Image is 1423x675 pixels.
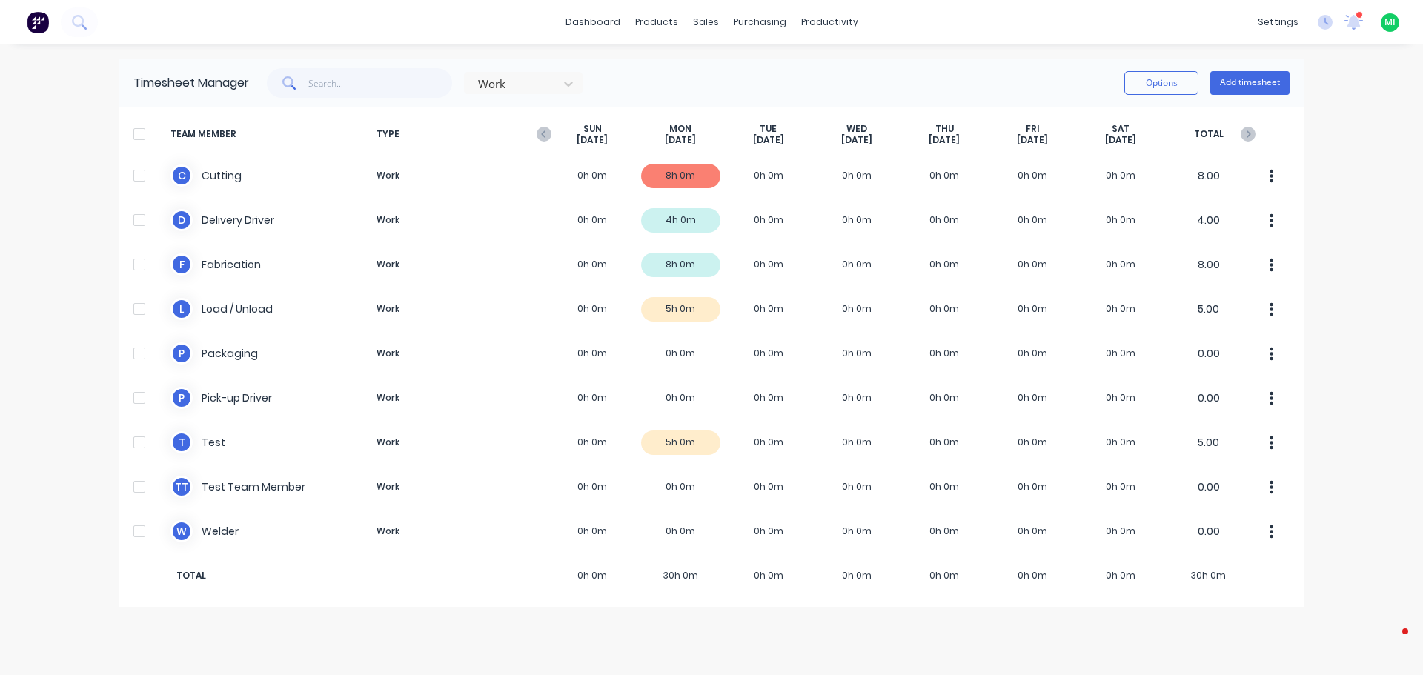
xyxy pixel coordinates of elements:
[583,123,602,135] span: SUN
[628,11,686,33] div: products
[900,569,989,582] span: 0h 0m
[170,123,371,146] span: TEAM MEMBER
[133,74,249,92] div: Timesheet Manager
[1077,569,1165,582] span: 0h 0m
[558,11,628,33] a: dashboard
[669,123,691,135] span: MON
[753,134,784,146] span: [DATE]
[686,11,726,33] div: sales
[989,569,1077,582] span: 0h 0m
[1164,569,1253,582] span: 30h 0m
[794,11,866,33] div: productivity
[760,123,777,135] span: TUE
[308,68,453,98] input: Search...
[1210,71,1290,95] button: Add timesheet
[27,11,49,33] img: Factory
[1373,625,1408,660] iframe: Intercom live chat
[1112,123,1130,135] span: SAT
[665,134,696,146] span: [DATE]
[1105,134,1136,146] span: [DATE]
[1164,123,1253,146] span: TOTAL
[1124,71,1198,95] button: Options
[371,123,548,146] span: TYPE
[1017,134,1048,146] span: [DATE]
[812,569,900,582] span: 0h 0m
[637,569,725,582] span: 30h 0m
[726,11,794,33] div: purchasing
[725,569,813,582] span: 0h 0m
[548,569,637,582] span: 0h 0m
[1026,123,1040,135] span: FRI
[846,123,867,135] span: WED
[935,123,954,135] span: THU
[1250,11,1306,33] div: settings
[1384,16,1396,29] span: MI
[577,134,608,146] span: [DATE]
[841,134,872,146] span: [DATE]
[170,569,445,582] span: TOTAL
[929,134,960,146] span: [DATE]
